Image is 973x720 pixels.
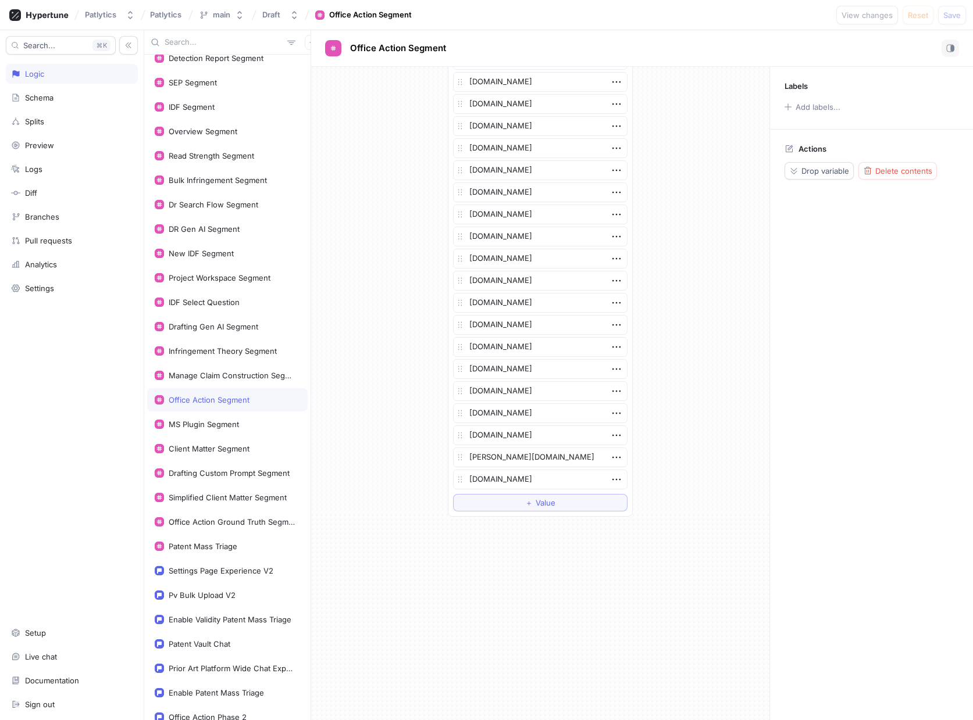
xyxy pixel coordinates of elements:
[453,447,628,467] textarea: [PERSON_NAME][DOMAIN_NAME]
[453,403,628,423] textarea: [DOMAIN_NAME]
[25,700,55,709] div: Sign out
[258,5,304,24] button: Draft
[169,615,291,624] div: Enable Validity Patent Mass Triage
[262,10,280,20] div: Draft
[453,293,628,313] textarea: [DOMAIN_NAME]
[453,315,628,335] textarea: [DOMAIN_NAME]
[169,444,250,453] div: Client Matter Segment
[453,381,628,401] textarea: [DOMAIN_NAME]
[6,36,116,55] button: Search...K
[836,6,898,24] button: View changes
[536,499,555,506] span: Value
[213,10,230,20] div: main
[875,167,932,174] span: Delete contents
[169,224,240,234] div: DR Gen AI Segment
[169,127,237,136] div: Overview Segment
[169,200,258,209] div: Dr Search Flow Segment
[25,141,54,150] div: Preview
[453,160,628,180] textarea: [DOMAIN_NAME]
[169,517,295,526] div: Office Action Ground Truth Segment
[25,93,54,102] div: Schema
[6,671,138,690] a: Documentation
[169,298,240,307] div: IDF Select Question
[453,359,628,379] textarea: [DOMAIN_NAME]
[165,37,283,48] input: Search...
[169,78,217,87] div: SEP Segment
[92,40,111,51] div: K
[780,99,843,114] button: Add labels...
[169,395,250,404] div: Office Action Segment
[453,94,628,114] textarea: [DOMAIN_NAME]
[169,688,264,697] div: Enable Patent Mass Triage
[169,590,236,600] div: Pv Bulk Upload V2
[169,493,287,502] div: Simplified Client Matter Segment
[25,676,79,685] div: Documentation
[80,5,140,24] button: Patlytics
[453,337,628,357] textarea: [DOMAIN_NAME]
[169,639,230,649] div: Patent Vault Chat
[169,102,215,112] div: IDF Segment
[453,116,628,136] textarea: [DOMAIN_NAME]
[796,103,840,111] div: Add labels...
[453,494,628,511] button: ＋Value
[194,5,249,24] button: main
[85,10,116,20] div: Patlytics
[169,371,295,380] div: Manage Claim Construction Segment
[453,227,628,246] textarea: [DOMAIN_NAME]
[25,652,57,661] div: Live chat
[25,260,57,269] div: Analytics
[25,284,54,293] div: Settings
[350,44,446,53] span: Office Action Segment
[169,468,290,478] div: Drafting Custom Prompt Segment
[903,6,933,24] button: Reset
[801,167,849,174] span: Drop variable
[169,249,234,258] div: New IDF Segment
[169,542,237,551] div: Patent Mass Triage
[25,188,37,198] div: Diff
[25,69,44,78] div: Logic
[785,162,854,180] button: Drop variable
[169,346,277,356] div: Infringement Theory Segment
[908,12,928,19] span: Reset
[23,42,55,49] span: Search...
[169,53,263,63] div: Detection Report Segment
[799,144,826,153] p: Actions
[453,470,628,489] textarea: [DOMAIN_NAME]
[858,162,937,180] button: Delete contents
[453,72,628,92] textarea: [DOMAIN_NAME]
[25,212,59,221] div: Branches
[453,138,628,158] textarea: [DOMAIN_NAME]
[25,628,46,637] div: Setup
[525,499,533,506] span: ＋
[453,182,628,202] textarea: [DOMAIN_NAME]
[453,425,628,445] textarea: [DOMAIN_NAME]
[169,322,258,331] div: Drafting Gen AI Segment
[329,9,412,21] div: Office Action Segment
[169,273,270,282] div: Project Workspace Segment
[453,249,628,268] textarea: [DOMAIN_NAME]
[785,81,808,91] p: Labels
[25,236,72,245] div: Pull requests
[25,117,44,126] div: Splits
[150,10,181,19] span: Patlytics
[943,12,961,19] span: Save
[25,164,42,174] div: Logs
[169,151,254,160] div: Read Strength Segment
[453,205,628,224] textarea: [DOMAIN_NAME]
[169,175,267,185] div: Bulk Infringement Segment
[169,420,239,429] div: MS Plugin Segment
[842,12,893,19] span: View changes
[453,271,628,291] textarea: [DOMAIN_NAME]
[169,664,295,673] div: Prior Art Platform Wide Chat Experience
[938,6,966,24] button: Save
[169,566,273,575] div: Settings Page Experience V2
